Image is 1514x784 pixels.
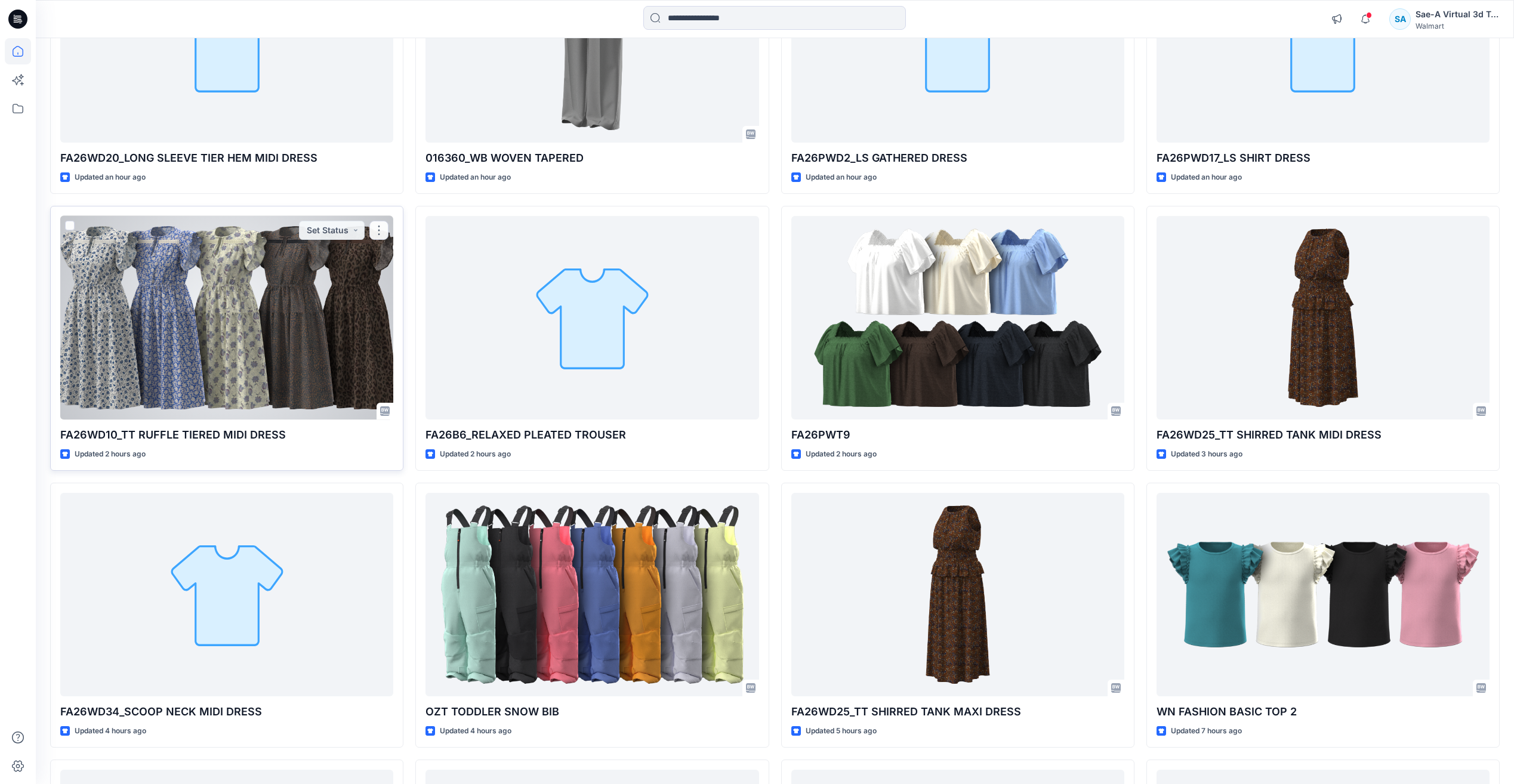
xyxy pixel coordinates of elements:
[425,493,758,696] a: OZT TODDLER SNOW BIB
[1171,725,1242,737] p: Updated 7 hours ago
[791,703,1124,720] p: FA26WD25_TT SHIRRED TANK MAXI DRESS
[1171,171,1242,184] p: Updated an hour ago
[440,171,511,184] p: Updated an hour ago
[60,703,393,720] p: FA26WD34_SCOOP NECK MIDI DRESS
[806,171,877,184] p: Updated an hour ago
[440,725,511,737] p: Updated 4 hours ago
[425,150,758,166] p: 016360_WB WOVEN TAPERED
[1157,150,1490,166] p: FA26PWD17_LS SHIRT DRESS
[425,216,758,419] a: FA26B6_RELAXED PLEATED TROUSER
[425,703,758,720] p: OZT TODDLER SNOW BIB
[75,171,146,184] p: Updated an hour ago
[75,448,146,461] p: Updated 2 hours ago
[1157,427,1490,443] p: FA26WD25_TT SHIRRED TANK MIDI DRESS
[60,427,393,443] p: FA26WD10_TT RUFFLE TIERED MIDI DRESS
[1157,493,1490,696] a: WN FASHION BASIC TOP 2
[1157,216,1490,419] a: FA26WD25_TT SHIRRED TANK MIDI DRESS
[791,216,1124,419] a: FA26PWT9
[1389,8,1411,30] div: SA
[1157,703,1490,720] p: WN FASHION BASIC TOP 2
[440,448,511,461] p: Updated 2 hours ago
[791,427,1124,443] p: FA26PWT9
[60,493,393,696] a: FA26WD34_SCOOP NECK MIDI DRESS
[425,427,758,443] p: FA26B6_RELAXED PLEATED TROUSER
[806,725,877,737] p: Updated 5 hours ago
[1171,448,1242,461] p: Updated 3 hours ago
[806,448,877,461] p: Updated 2 hours ago
[1416,7,1499,21] div: Sae-A Virtual 3d Team
[75,725,146,737] p: Updated 4 hours ago
[791,493,1124,696] a: FA26WD25_TT SHIRRED TANK MAXI DRESS
[1416,21,1499,30] div: Walmart
[60,150,393,166] p: FA26WD20_LONG SLEEVE TIER HEM MIDI DRESS
[60,216,393,419] a: FA26WD10_TT RUFFLE TIERED MIDI DRESS
[791,150,1124,166] p: FA26PWD2_LS GATHERED DRESS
